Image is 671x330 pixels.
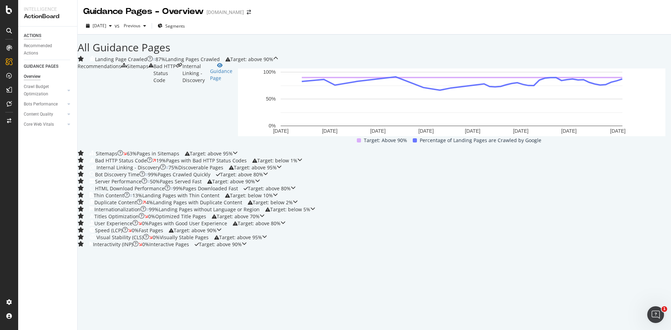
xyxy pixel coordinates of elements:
span: Target: above 70% [217,213,260,220]
span: 1 [662,306,667,312]
div: 0% [153,234,160,241]
div: star [78,185,84,191]
img: Equal [166,167,168,169]
div: 0% [132,227,139,234]
div: 19% [156,157,166,164]
span: Previous [121,23,140,29]
img: Equal [145,174,148,176]
span: Target: above 90% [212,178,255,185]
div: ACTIONS [24,32,41,39]
text: [DATE] [418,129,434,134]
div: Landing Pages Crawled [165,56,220,63]
div: warning label [169,227,217,234]
div: Titles Optimization [94,213,139,220]
a: Content Quality [24,111,65,118]
span: Target: below 10% [230,192,273,199]
div: Pages with Bad HTTP Status Codes [166,157,247,164]
div: 0% [148,213,155,220]
div: star [78,192,84,198]
div: Content Quality [24,111,53,118]
a: Bots Performance [24,101,65,108]
div: warning label [225,192,273,199]
span: Target: below 5% [270,206,310,213]
div: star [78,164,84,170]
span: Target: above 90% [174,227,217,234]
div: Speed (LCP) [95,227,122,234]
div: Discoverable Pages [178,164,223,171]
div: warning label [214,234,262,241]
div: 0% [142,220,149,227]
div: star [78,213,84,219]
div: Landing Pages without Language or Region [159,206,260,213]
span: Target: below 2% [253,199,293,206]
img: Equal [153,58,156,60]
div: 75% [168,164,178,171]
div: Sitemaps [127,63,149,149]
a: ACTIONS [24,32,72,39]
div: Server Performance [95,178,142,185]
a: Core Web Vitals [24,121,65,128]
div: 0% [142,241,149,248]
div: success label [244,185,291,192]
div: 50% [150,178,160,185]
div: star [78,220,84,226]
div: Bots Performance [24,101,58,108]
div: Guidance Page [210,68,232,82]
button: Segments [155,20,188,31]
div: 13% [132,192,142,199]
div: 99% [149,206,159,213]
div: Landing Page Crawled [95,56,147,63]
img: Equal [130,195,132,197]
span: 2025 Sep. 7th [93,23,106,29]
div: star [78,150,84,156]
text: [DATE] [465,129,480,134]
span: Target: above 90% [199,241,242,248]
h2: All Guidance Pages [78,42,671,53]
text: [DATE] [322,129,337,134]
div: Core Web Vitals [24,121,54,128]
div: Overview [24,73,41,80]
div: Crawl Budget Optimization [24,83,60,98]
iframe: Intercom live chat [647,306,664,323]
div: Recommendations [78,63,121,150]
span: Target: above 95% [234,164,277,171]
text: [DATE] [273,129,288,134]
div: star [78,234,84,240]
div: Bad HTTP Status Code [153,63,176,149]
img: Equal [146,208,149,211]
div: warning label [229,164,277,171]
div: star [78,199,84,205]
div: star [78,241,84,247]
div: Sitemaps [96,150,117,157]
a: Guidance Page [210,63,232,150]
div: warning label [233,220,281,227]
span: Target: above 95% [190,150,233,157]
div: star [78,157,84,163]
div: Pages in Sitemaps [137,150,179,157]
div: warning label [212,213,260,220]
div: Bot Discovery Time [95,171,139,178]
div: 99% [173,185,183,192]
svg: A chart. [238,68,665,136]
text: [DATE] [610,129,626,134]
text: [DATE] [513,129,528,134]
text: [DATE] [370,129,385,134]
div: [DOMAIN_NAME] [207,9,244,16]
div: 63% [127,150,137,157]
div: Internal Linking - Discovery [96,164,160,171]
div: warning label [185,150,233,157]
div: Intelligence [24,6,72,13]
span: Target: Above 90% [364,136,407,145]
div: star [78,178,84,184]
span: Segments [165,23,185,29]
div: Bad HTTP Status Code [95,157,147,164]
div: 87% [156,56,165,63]
div: Internationalization [94,206,140,213]
button: [DATE] [83,20,115,31]
div: 4% [146,199,153,206]
span: Target: above 80% [220,171,263,178]
span: Percentage of Landing Pages are Crawled by Google [420,136,541,145]
div: star [78,227,84,233]
div: Pages Served Fast [160,178,202,185]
